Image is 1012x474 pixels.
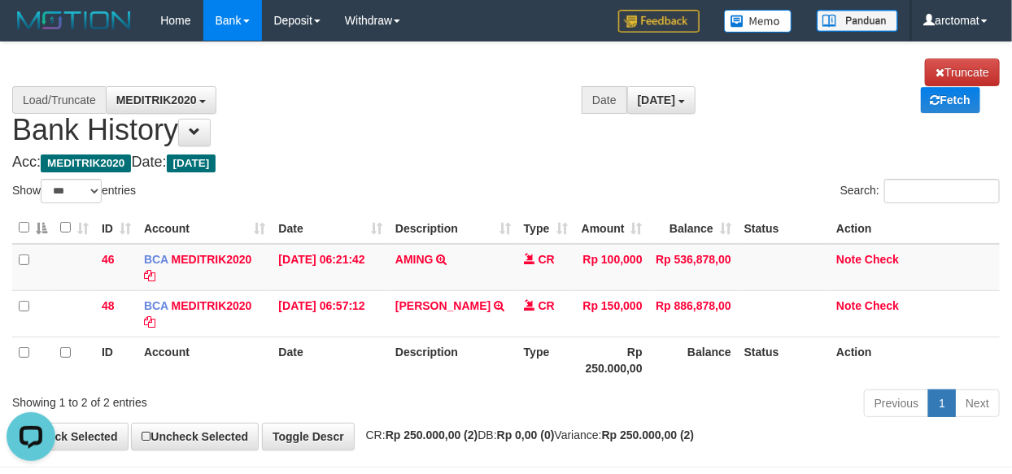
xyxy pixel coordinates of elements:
th: Rp 250.000,00 [574,337,649,383]
strong: Rp 250.000,00 (2) [602,428,695,441]
input: Search: [884,179,1000,203]
a: Check [865,299,899,312]
span: MEDITRIK2020 [41,154,131,172]
th: Status [738,337,830,383]
th: Account: activate to sort column ascending [137,212,273,244]
th: ID [95,337,137,383]
th: Type: activate to sort column ascending [517,212,574,244]
a: 1 [928,389,956,417]
a: Note [836,299,862,312]
span: BCA [144,253,168,266]
td: Rp 536,878,00 [649,244,738,291]
td: Rp 886,878,00 [649,290,738,337]
td: [DATE] 06:57:12 [272,290,389,337]
th: Date [272,337,389,383]
td: [DATE] 06:21:42 [272,244,389,291]
div: Showing 1 to 2 of 2 entries [12,388,409,411]
a: Truncate [925,59,1000,86]
strong: Rp 250.000,00 (2) [386,428,478,441]
th: : activate to sort column descending [12,212,54,244]
span: 48 [102,299,115,312]
label: Search: [840,179,1000,203]
span: [DATE] [638,93,675,107]
label: Show entries [12,179,136,203]
th: Action [830,212,1000,244]
th: Description: activate to sort column ascending [389,212,517,244]
td: Rp 150,000 [574,290,649,337]
span: BCA [144,299,168,312]
span: CR [539,299,555,312]
a: Uncheck Selected [131,423,259,450]
a: MEDITRIK2020 [172,299,252,312]
a: Copy MEDITRIK2020 to clipboard [144,269,155,282]
th: Date: activate to sort column ascending [272,212,389,244]
a: AMING [395,253,434,266]
span: CR: DB: Variance: [358,428,695,441]
span: CR [539,253,555,266]
th: Action [830,337,1000,383]
a: Previous [864,389,929,417]
div: Date [582,86,627,114]
th: Type [517,337,574,383]
a: Check [865,253,899,266]
a: Toggle Descr [262,423,355,450]
th: ID: activate to sort column ascending [95,212,137,244]
span: 46 [102,253,115,266]
th: Account [137,337,273,383]
th: Status [738,212,830,244]
h4: Acc: Date: [12,154,1000,171]
th: Balance [649,337,738,383]
div: Load/Truncate [12,86,106,114]
button: MEDITRIK2020 [106,86,217,114]
th: Description [389,337,517,383]
a: Copy MEDITRIK2020 to clipboard [144,315,155,328]
span: MEDITRIK2020 [116,93,197,107]
img: Feedback.jpg [618,10,700,33]
td: Rp 100,000 [574,244,649,291]
img: Button%20Memo.svg [724,10,792,33]
a: Fetch [921,87,980,113]
strong: Rp 0,00 (0) [497,428,555,441]
span: [DATE] [167,154,216,172]
img: panduan.png [817,10,898,32]
th: Balance: activate to sort column ascending [649,212,738,244]
img: MOTION_logo.png [12,8,136,33]
a: Next [955,389,1000,417]
button: [DATE] [627,86,696,114]
th: : activate to sort column ascending [54,212,95,244]
a: MEDITRIK2020 [172,253,252,266]
a: Check Selected [12,423,129,450]
a: [PERSON_NAME] [395,299,491,312]
a: Note [836,253,862,266]
button: Open LiveChat chat widget [7,7,55,55]
th: Amount: activate to sort column ascending [574,212,649,244]
select: Showentries [41,179,102,203]
h1: Bank History [12,59,1000,146]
